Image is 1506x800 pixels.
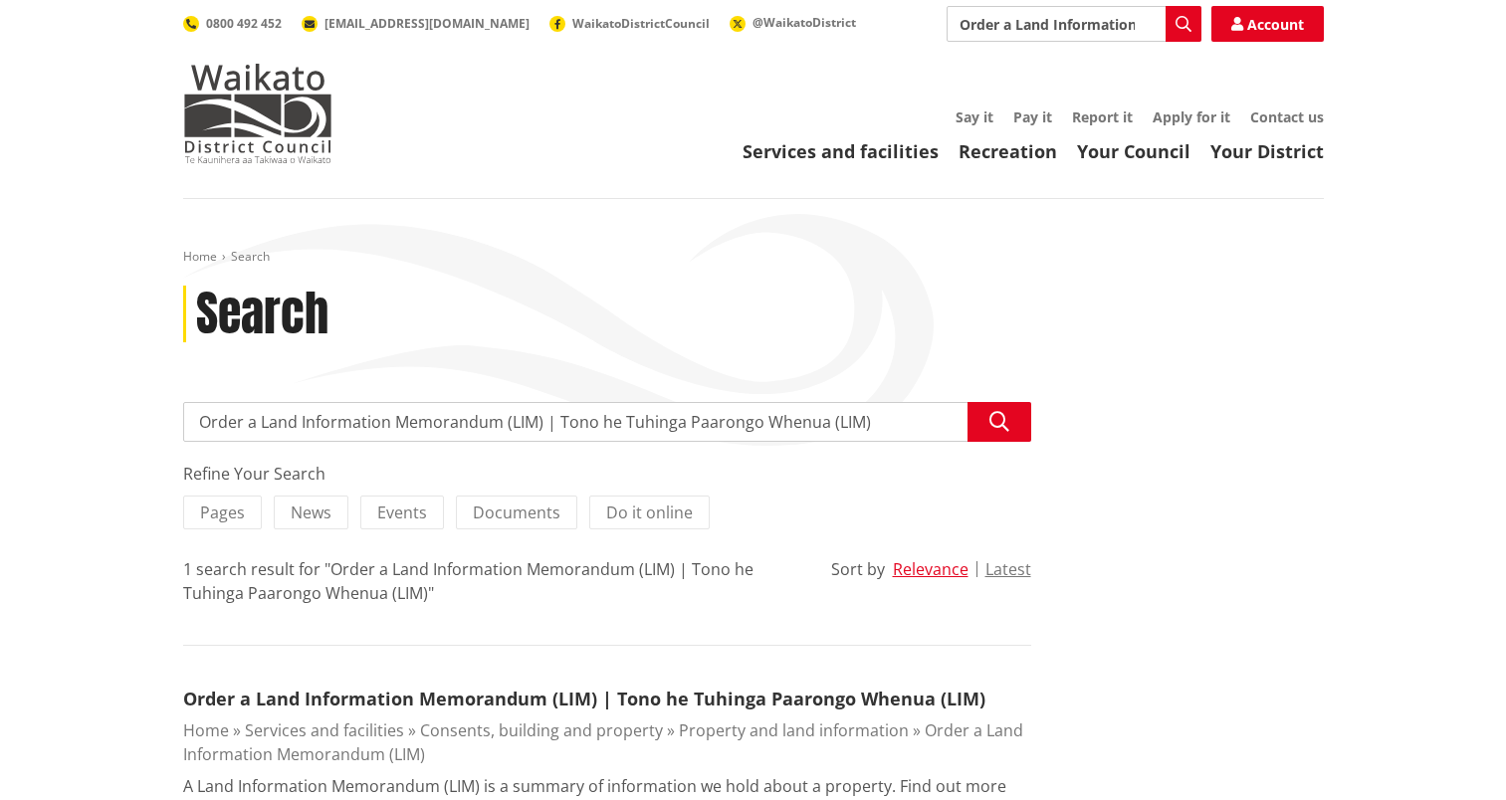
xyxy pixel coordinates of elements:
[183,402,1031,442] input: Search input
[377,501,427,523] span: Events
[1013,107,1052,126] a: Pay it
[291,501,331,523] span: News
[183,687,985,710] a: Order a Land Information Memorandum (LIM) | Tono he Tuhinga Paarongo Whenua (LIM)
[183,462,1031,486] div: Refine Your Search
[549,15,710,32] a: WaikatoDistrictCouncil
[324,15,530,32] span: [EMAIL_ADDRESS][DOMAIN_NAME]
[959,139,1057,163] a: Recreation
[183,248,217,265] a: Home
[1077,139,1190,163] a: Your Council
[1211,6,1324,42] a: Account
[1153,107,1230,126] a: Apply for it
[606,501,693,523] span: Do it online
[730,14,856,31] a: @WaikatoDistrict
[183,719,229,741] a: Home
[206,15,282,32] span: 0800 492 452
[200,501,245,523] span: Pages
[753,14,856,31] span: @WaikatoDistrict
[1250,107,1324,126] a: Contact us
[893,560,968,578] button: Relevance
[183,15,282,32] a: 0800 492 452
[196,286,328,343] h1: Search
[1072,107,1133,126] a: Report it
[183,249,1324,266] nav: breadcrumb
[183,64,332,163] img: Waikato District Council - Te Kaunihera aa Takiwaa o Waikato
[572,15,710,32] span: WaikatoDistrictCouncil
[183,557,801,605] div: 1 search result for "Order a Land Information Memorandum (LIM) | Tono he Tuhinga Paarongo Whenua ...
[743,139,939,163] a: Services and facilities
[956,107,993,126] a: Say it
[231,248,270,265] span: Search
[302,15,530,32] a: [EMAIL_ADDRESS][DOMAIN_NAME]
[183,719,1023,765] a: Order a Land Information Memorandum (LIM)
[947,6,1201,42] input: Search input
[420,719,663,741] a: Consents, building and property
[473,501,560,523] span: Documents
[1210,139,1324,163] a: Your District
[679,719,909,741] a: Property and land information
[831,557,885,581] div: Sort by
[245,719,404,741] a: Services and facilities
[985,560,1031,578] button: Latest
